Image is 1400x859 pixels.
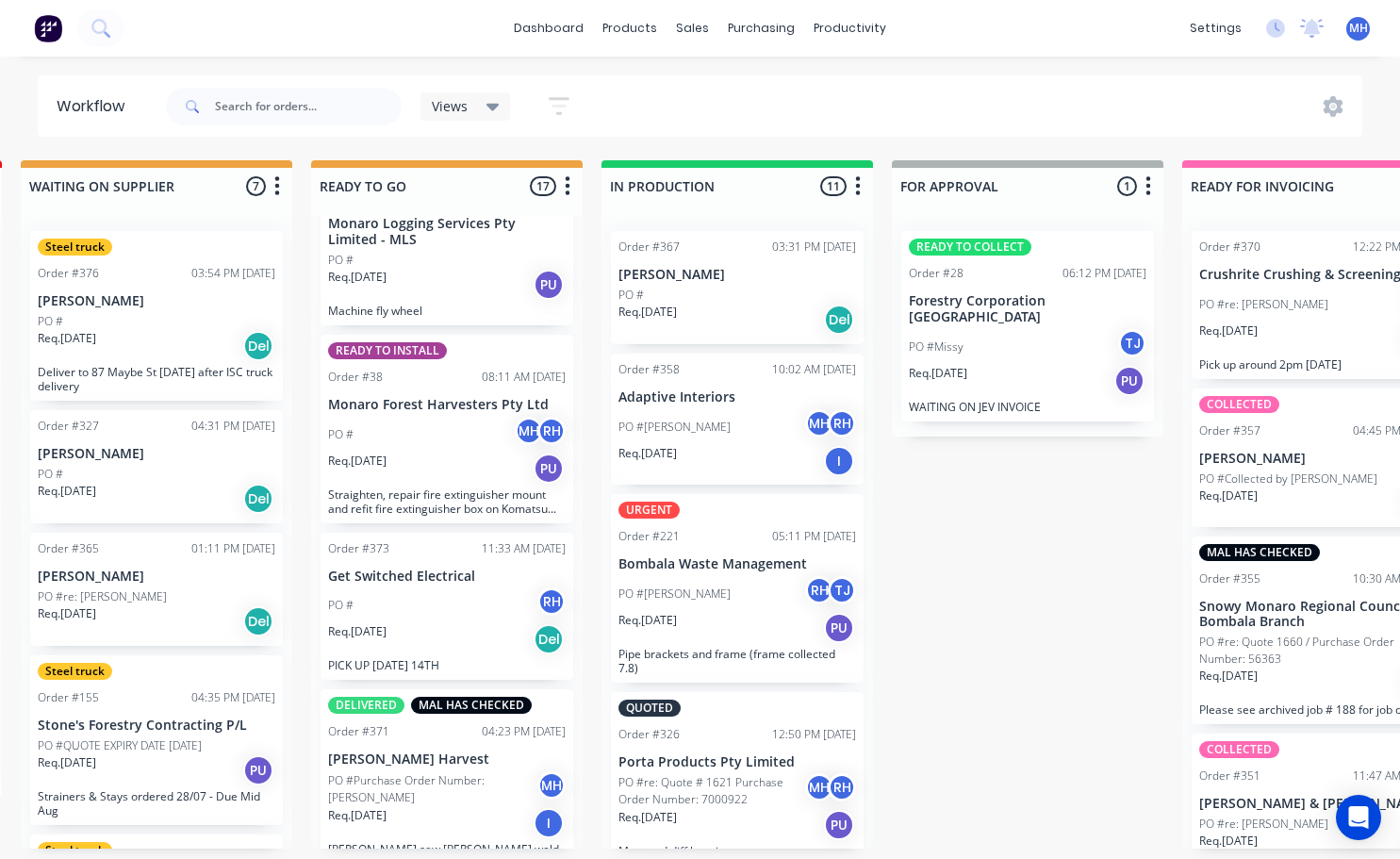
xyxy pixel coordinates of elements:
div: Order #35810:02 AM [DATE]Adaptive InteriorsPO #[PERSON_NAME]MHRHReq.[DATE]I [611,354,864,485]
div: READY TO INSTALLOrder #3808:11 AM [DATE]Monaro Forest Harvesters Pty LtdPO #MHRHReq.[DATE]PUStrai... [321,335,573,523]
div: READY TO COLLECT [909,239,1031,256]
div: Order #367 [618,239,680,256]
p: [PERSON_NAME] Harvest [328,752,566,768]
div: 08:11 AM [DATE] [482,369,566,386]
p: [PERSON_NAME] [618,267,856,283]
p: Req. [DATE] [38,754,96,771]
div: sales [667,14,718,42]
p: [PERSON_NAME] [38,446,275,462]
div: READY TO INSTALL [328,342,447,359]
div: Order #38 [328,369,383,386]
div: Order #155 [38,689,99,706]
p: PO #re: [PERSON_NAME] [38,588,167,605]
p: Req. [DATE] [618,304,677,321]
p: Req. [DATE] [909,365,967,382]
div: Order #327 [38,418,99,435]
div: Workflow [57,95,134,118]
div: productivity [804,14,896,42]
div: RH [828,409,856,438]
div: 12:50 PM [DATE] [772,726,856,743]
p: Req. [DATE] [38,605,96,622]
p: Machine fly wheel [328,304,566,318]
p: PO # [38,466,63,483]
div: DELIVERED [328,697,404,714]
div: settings [1180,14,1251,42]
div: Del [243,331,273,361]
div: COLLECTED [1199,741,1279,758]
div: MH [515,417,543,445]
div: PU [824,613,854,643]
div: PU [824,810,854,840]
div: Order #32704:31 PM [DATE][PERSON_NAME]PO #Req.[DATE]Del [30,410,283,523]
div: MH [537,771,566,800]
div: Order #221 [618,528,680,545]
p: Req. [DATE] [38,330,96,347]
p: Req. [DATE] [1199,833,1258,850]
div: Steel truck [38,239,112,256]
p: Req. [DATE] [1199,668,1258,685]
div: TJ [828,576,856,604]
p: Pipe brackets and frame (frame collected 7.8) [618,647,856,675]
p: Req. [DATE] [618,612,677,629]
p: Req. [DATE] [38,483,96,500]
p: Porta Products Pty Limited [618,754,856,770]
p: PO #[PERSON_NAME] [618,586,731,603]
div: RH [805,576,833,604]
div: URGENT [618,502,680,519]
div: Order #355 [1199,570,1260,587]
p: Deliver to 87 Maybe St [DATE] after ISC truck delivery [38,365,275,393]
div: MAL HAS CHECKED [411,697,532,714]
p: PO #Missy [909,339,964,355]
p: Req. [DATE] [328,623,387,640]
p: Req. [DATE] [328,807,387,824]
div: RH [537,587,566,616]
div: PU [243,755,273,785]
p: PO #QUOTE EXPIRY DATE [DATE] [38,737,202,754]
p: [PERSON_NAME] [38,293,275,309]
p: PICK UP [DATE] 14TH [328,658,566,672]
p: PO # [328,426,354,443]
p: PO #Collected by [PERSON_NAME] [1199,471,1377,487]
p: Req. [DATE] [328,269,387,286]
p: Req. [DATE] [618,809,677,826]
div: Steel truck [38,663,112,680]
div: products [593,14,667,42]
p: PO # [328,597,354,614]
div: 04:35 PM [DATE] [191,689,275,706]
div: Del [243,484,273,514]
p: PO # [618,287,644,304]
div: Monaro Logging Services Pty Limited - MLSPO #Req.[DATE]PUMachine fly wheel [321,180,573,325]
p: PO #re: [PERSON_NAME] [1199,296,1328,313]
p: Forestry Corporation [GEOGRAPHIC_DATA] [909,293,1146,325]
div: Order #357 [1199,422,1260,439]
p: PO #Purchase Order Number: [PERSON_NAME] [328,772,537,806]
p: PO #re: Quote # 1621 Purchase Order Number: 7000922 [618,774,805,808]
p: Adaptive Interiors [618,389,856,405]
p: PO # [38,313,63,330]
div: Del [534,624,564,654]
div: Order #373 [328,540,389,557]
p: Req. [DATE] [618,445,677,462]
div: Order #365 [38,540,99,557]
div: Order #371 [328,723,389,740]
div: Order #36703:31 PM [DATE][PERSON_NAME]PO #Req.[DATE]Del [611,231,864,344]
a: dashboard [504,14,593,42]
div: Steel truckOrder #37603:54 PM [DATE][PERSON_NAME]PO #Req.[DATE]DelDeliver to 87 Maybe St [DATE] a... [30,231,283,401]
div: 04:23 PM [DATE] [482,723,566,740]
div: I [824,446,854,476]
div: Steel truck [38,842,112,859]
div: MH [805,409,833,438]
p: PO #[PERSON_NAME] [618,419,731,436]
p: PO #re: [PERSON_NAME] [1199,816,1328,833]
div: 11:33 AM [DATE] [482,540,566,557]
div: Order #351 [1199,768,1260,785]
div: MH [805,773,833,801]
span: Views [432,96,468,116]
div: Order #37311:33 AM [DATE]Get Switched ElectricalPO #RHReq.[DATE]DelPICK UP [DATE] 14TH [321,533,573,681]
div: COLLECTED [1199,396,1279,413]
div: Order #36501:11 PM [DATE][PERSON_NAME]PO #re: [PERSON_NAME]Req.[DATE]Del [30,533,283,646]
p: Req. [DATE] [1199,487,1258,504]
p: Mast and diff housing [618,844,856,858]
p: PO # [328,252,354,269]
div: Del [824,305,854,335]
